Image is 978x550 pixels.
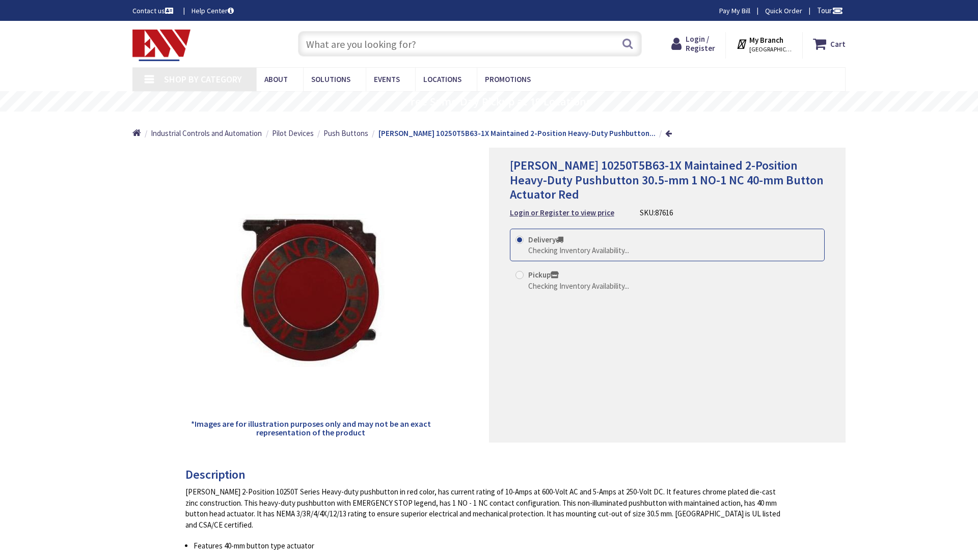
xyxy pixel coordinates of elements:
span: [PERSON_NAME] 10250T5B63-1X Maintained 2-Position Heavy-Duty Pushbutton 30.5-mm 1 NO-1 NC 40-mm B... [510,157,824,203]
img: Electrical Wholesalers, Inc. [132,30,191,61]
rs-layer: Free Same Day Pickup at 19 Locations [405,96,591,107]
a: Quick Order [765,6,802,16]
span: Login / Register [686,34,715,53]
strong: Delivery [528,235,563,244]
a: Pay My Bill [719,6,750,16]
a: Cart [813,35,846,53]
input: What are you looking for? [298,31,642,57]
div: [PERSON_NAME] 2-Position 10250T Series Heavy-duty pushbutton in red color, has current rating of ... [185,486,785,530]
strong: Pickup [528,270,559,280]
span: Shop By Category [164,73,242,85]
div: Checking Inventory Availability... [528,245,629,256]
h5: *Images are for illustration purposes only and may not be an exact representation of the product [189,420,432,437]
span: [GEOGRAPHIC_DATA], [GEOGRAPHIC_DATA] [749,45,793,53]
a: Industrial Controls and Automation [151,128,262,139]
strong: Login or Register to view price [510,208,614,217]
span: 87616 [655,208,673,217]
strong: Cart [830,35,846,53]
a: Pilot Devices [272,128,314,139]
h3: Description [185,468,785,481]
span: About [264,74,288,84]
span: Promotions [485,74,531,84]
img: Eaton 10250T5B63-1X Maintained 2-Position Heavy-Duty Pushbutton 30.5-mm 1 NO-1 NC 40-mm Button Ac... [234,214,387,367]
div: My Branch [GEOGRAPHIC_DATA], [GEOGRAPHIC_DATA] [736,35,793,53]
span: Tour [817,6,843,15]
a: Push Buttons [323,128,368,139]
span: Solutions [311,74,350,84]
strong: My Branch [749,35,783,45]
a: Contact us [132,6,175,16]
div: Checking Inventory Availability... [528,281,629,291]
div: SKU: [640,207,673,218]
span: Locations [423,74,461,84]
strong: [PERSON_NAME] 10250T5B63-1X Maintained 2-Position Heavy-Duty Pushbutton... [378,128,656,138]
a: Login or Register to view price [510,207,614,218]
span: Events [374,74,400,84]
a: Help Center [192,6,234,16]
a: Login / Register [671,35,715,53]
